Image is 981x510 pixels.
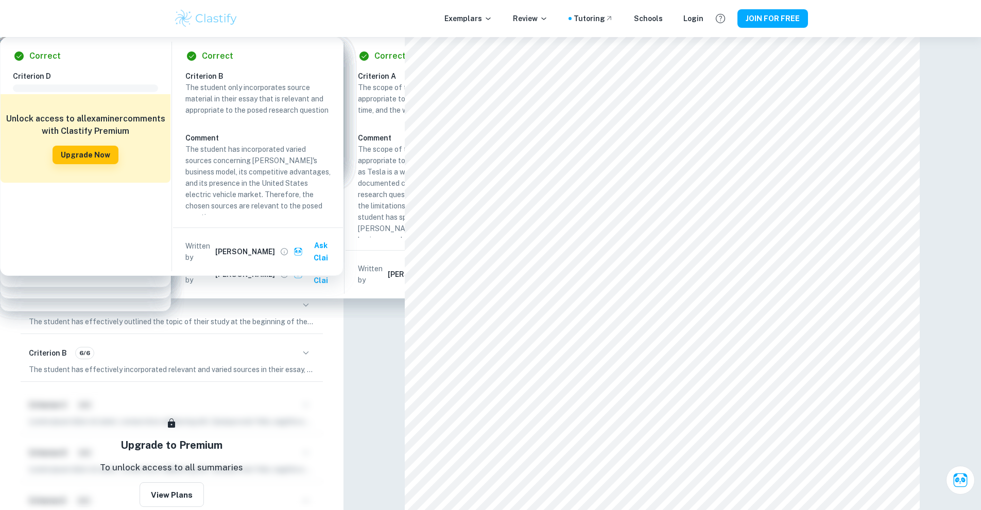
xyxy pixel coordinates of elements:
[358,132,503,144] h6: Comment
[388,269,448,280] h6: [PERSON_NAME]
[202,50,233,62] h6: Correct
[29,50,61,62] h6: Correct
[683,13,703,24] a: Login
[946,466,975,495] button: Ask Clai
[29,316,315,327] p: The student has effectively outlined the topic of their study at the beginning of the essay, maki...
[53,146,118,164] button: Upgrade Now
[100,461,243,474] p: To unlock access to all summaries
[215,246,275,257] h6: [PERSON_NAME]
[634,13,663,24] a: Schools
[13,71,166,82] h6: Criterion D
[185,144,331,223] p: The student has incorporated varied sources concerning [PERSON_NAME]'s business model, its compet...
[6,113,165,137] h6: Unlock access to all examiner comments with Clastify Premium
[374,50,406,62] h6: Correct
[737,9,808,28] button: JOIN FOR FREE
[294,247,303,257] img: clai.svg
[174,8,239,29] img: Clastify logo
[358,82,503,116] p: The scope of the research question is appropriate to the availability of resources, time, and the...
[358,71,511,82] h6: Criterion A
[574,13,613,24] a: Tutoring
[358,144,503,245] p: The scope of the research question is appropriate to the availability of resources as Tesla is a ...
[185,82,331,116] p: The student only incorporates source material in their essay that is relevant and appropriate to ...
[291,236,339,267] button: Ask Clai
[513,13,548,24] p: Review
[29,347,67,359] h6: Criterion B
[712,10,729,27] button: Help and Feedback
[358,263,386,286] p: Written by
[277,244,291,259] button: View full profile
[140,482,204,507] button: View Plans
[121,437,222,453] h5: Upgrade to Premium
[185,240,213,263] p: Written by
[185,132,331,144] h6: Comment
[444,13,492,24] p: Exemplars
[29,364,315,375] p: The student has effectively incorporated relevant and varied sources in their essay, demonstratin...
[76,348,94,358] span: 6/6
[185,71,339,82] h6: Criterion B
